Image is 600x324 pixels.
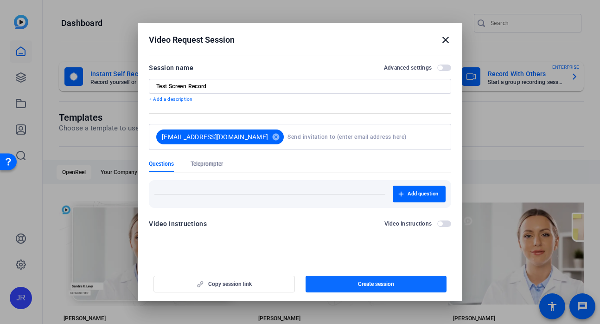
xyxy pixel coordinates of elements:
input: Enter Session Name [156,83,444,90]
mat-icon: cancel [268,133,284,141]
button: Create session [306,276,447,292]
input: Send invitation to (enter email address here) [287,128,440,146]
span: Create session [358,280,394,288]
div: Video Request Session [149,34,451,45]
div: Session name [149,62,193,73]
h2: Video Instructions [384,220,432,227]
p: + Add a description [149,96,451,103]
span: Questions [149,160,174,168]
span: Teleprompter [191,160,223,168]
mat-icon: close [440,34,451,45]
h2: Advanced settings [384,64,432,71]
div: Video Instructions [149,218,207,229]
button: Add question [393,186,446,202]
span: [EMAIL_ADDRESS][DOMAIN_NAME] [162,132,268,142]
span: Add question [408,190,438,198]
